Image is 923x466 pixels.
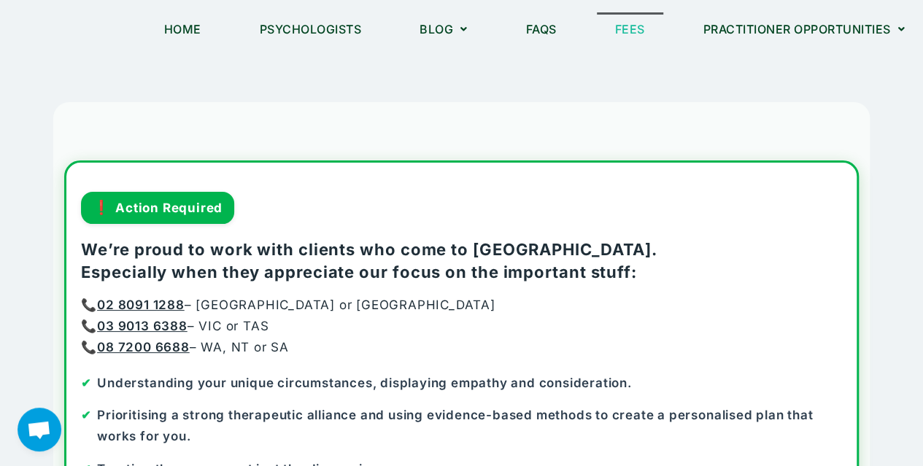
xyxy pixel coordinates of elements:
[81,340,189,354] strong: 📞
[81,319,187,333] strong: 📞
[97,298,185,312] tcxspan: Call 02 8091 1288 via 3CX
[81,295,842,358] p: – [GEOGRAPHIC_DATA] or [GEOGRAPHIC_DATA] – VIC or TAS – WA, NT or SA
[508,12,575,46] a: FAQs
[146,12,220,46] a: Home
[97,319,188,333] tcxspan: Call 03 9013 6388 via 3CX
[242,12,380,46] a: Psychologists
[18,408,61,451] a: Open chat
[401,12,486,46] a: Blog
[81,192,234,224] div: Action Required
[597,12,663,46] a: Fees
[97,340,190,354] tcxspan: Call 08 7200 6688 via 3CX
[97,408,813,443] strong: Prioritising a strong therapeutic alliance and using evidence-based methods to create a personali...
[81,298,184,312] strong: 📞
[81,238,842,284] h3: We’re proud to work with clients who come to [GEOGRAPHIC_DATA]. Especially when they appreciate o...
[97,376,631,390] strong: Understanding your unique circumstances, displaying empathy and consideration.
